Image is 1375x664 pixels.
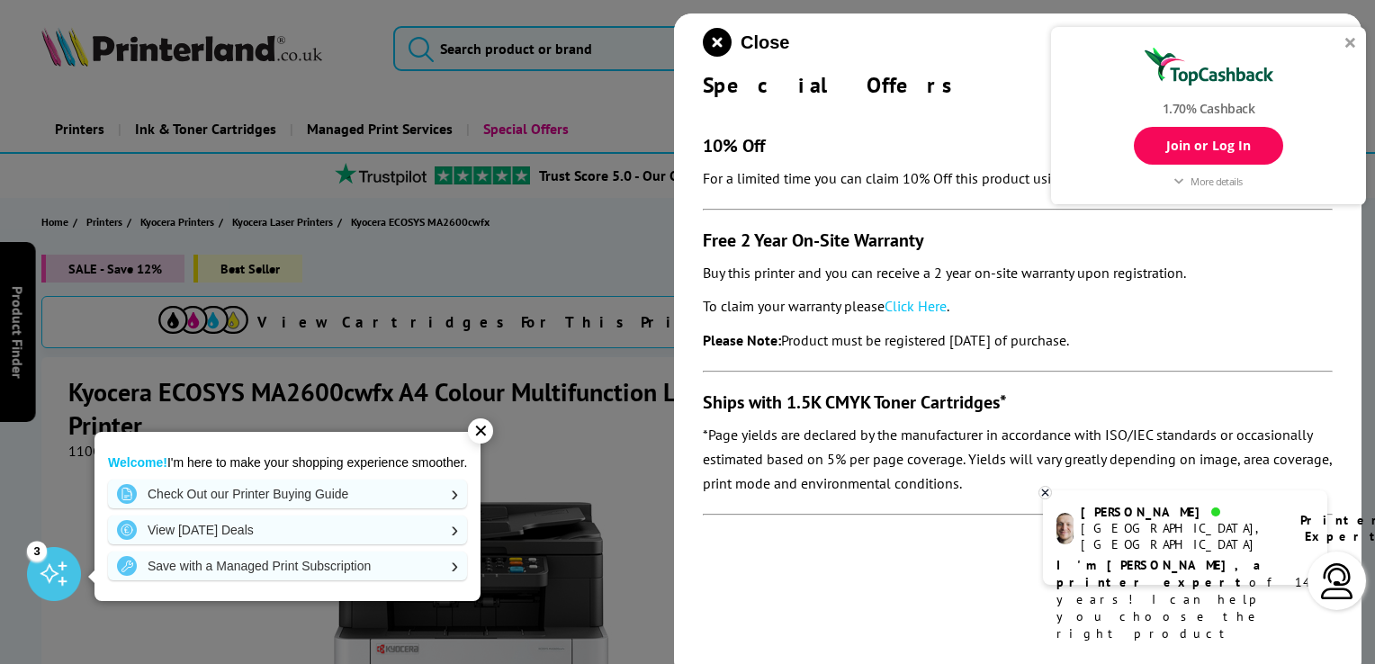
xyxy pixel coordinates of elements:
[1081,520,1278,552] div: [GEOGRAPHIC_DATA], [GEOGRAPHIC_DATA]
[27,541,47,561] div: 3
[108,516,467,544] a: View [DATE] Deals
[1319,563,1355,599] img: user-headset-light.svg
[703,331,781,349] strong: Please Note:
[1056,557,1314,642] p: of 14 years! I can help you choose the right product
[108,552,467,580] a: Save with a Managed Print Subscription
[703,71,1333,99] div: Special Offers
[703,134,1333,157] h3: 10% Off
[703,390,1333,414] h3: Ships with 1.5K CMYK Toner Cartridges*
[703,294,1333,319] p: To claim your warranty please .
[703,261,1333,285] p: Buy this printer and you can receive a 2 year on-site warranty upon registration.
[703,229,1333,252] h3: Free 2 Year On-Site Warranty
[1056,513,1074,544] img: ashley-livechat.png
[1081,504,1278,520] div: [PERSON_NAME]
[703,28,789,57] button: close modal
[741,32,789,53] span: Close
[108,454,467,471] p: I'm here to make your shopping experience smoother.
[108,455,167,470] strong: Welcome!
[468,418,493,444] div: ✕
[703,426,1332,492] em: *Page yields are declared by the manufacturer in accordance with ISO/IEC standards or occasionall...
[108,480,467,508] a: Check Out our Printer Buying Guide
[885,297,947,315] a: Click Here
[1056,557,1266,590] b: I'm [PERSON_NAME], a printer expert
[703,328,1333,353] p: Product must be registered [DATE] of purchase.
[703,166,1333,191] p: For a limited time you can claim 10% Off this product using coupon code ' ' during checkout.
